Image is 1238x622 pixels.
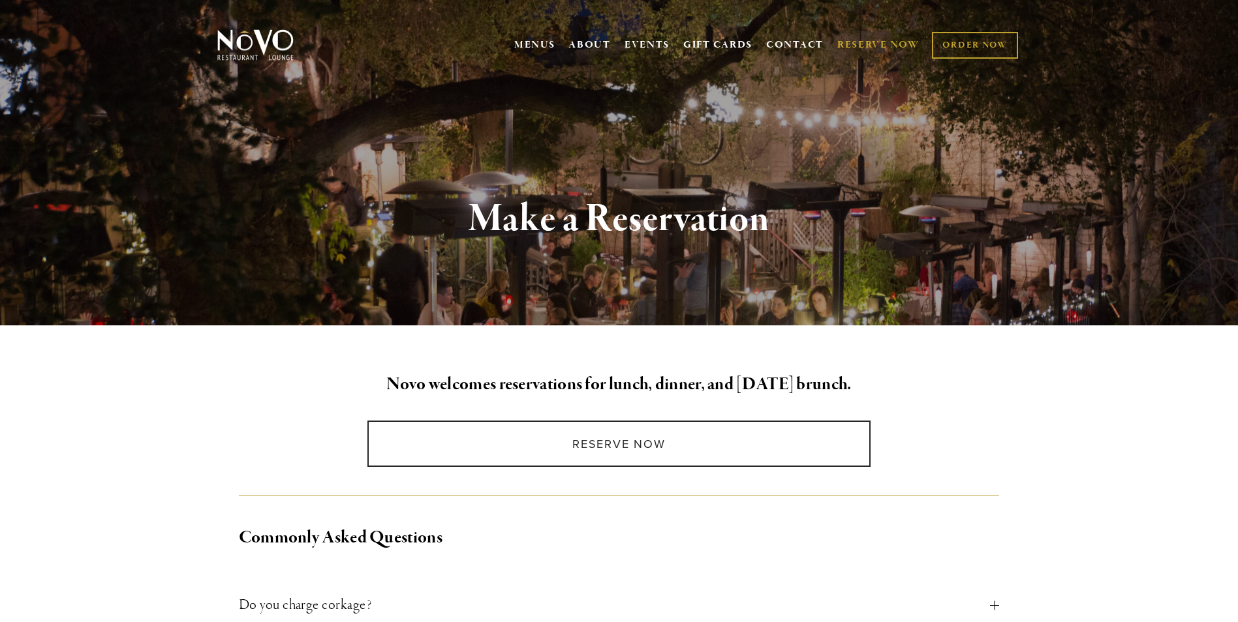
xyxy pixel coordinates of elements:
[514,38,555,52] a: MENUS
[932,32,1017,59] a: ORDER NOW
[766,33,824,57] a: CONTACT
[568,38,611,52] a: ABOUT
[837,33,920,57] a: RESERVE NOW
[625,38,670,52] a: EVENTS
[215,29,296,61] img: Novo Restaurant &amp; Lounge
[239,593,991,617] span: Do you charge corkage?
[469,194,769,244] strong: Make a Reservation
[367,421,871,467] a: Reserve Now
[239,524,1000,552] h2: Commonly Asked Questions
[683,33,752,57] a: GIFT CARDS
[239,371,1000,398] h2: Novo welcomes reservations for lunch, dinner, and [DATE] brunch.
